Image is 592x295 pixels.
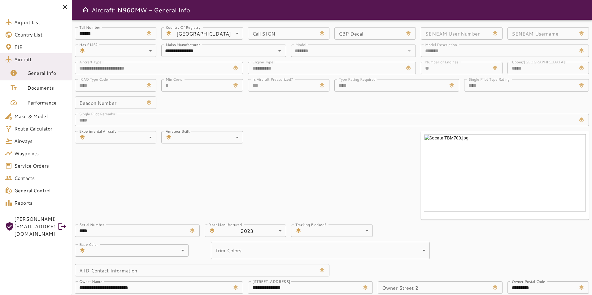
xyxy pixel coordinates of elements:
[79,42,98,47] label: Has SMS?
[14,162,67,169] span: Service Orders
[79,111,115,116] label: Single Pilot Remarks
[88,45,156,57] div: ​
[14,199,67,207] span: Reports
[174,27,243,40] div: [GEOGRAPHIC_DATA]
[79,24,100,30] label: Tail Number
[211,242,430,259] div: ​
[14,215,54,237] span: [PERSON_NAME][EMAIL_ADDRESS][DOMAIN_NAME]
[304,224,372,237] div: ​
[295,222,326,227] label: Tracking Blocked?
[174,131,243,143] div: ​
[295,42,306,47] label: Model
[27,69,67,77] span: General Info
[14,137,67,145] span: Airways
[209,222,242,227] label: Year Manufactured
[339,76,376,82] label: Type Rating Required
[425,42,457,47] label: Model Description
[79,279,102,284] label: Owner Name
[92,5,190,15] h6: Aircraft: N960MW - General Info
[512,279,545,284] label: Owner Postal Code
[166,76,182,82] label: Min Crew
[166,24,200,30] label: Country Of Registry
[14,174,67,182] span: Contacts
[88,131,156,143] div: ​
[166,42,200,47] label: Make/Manufacturer
[14,56,67,63] span: Aircraft
[79,242,98,247] label: Base Color
[79,4,92,16] button: Open drawer
[79,222,104,227] label: Serial Number
[512,59,565,64] label: Upper/[GEOGRAPHIC_DATA]
[14,31,67,38] span: Country List
[14,187,67,194] span: General Control
[14,150,67,157] span: Waypoints
[218,224,286,237] div: 2023
[14,43,67,51] span: FIR
[14,19,67,26] span: Airport List
[166,128,189,134] label: Amateur Built
[252,76,293,82] label: Is Aircraft Pressurized?
[14,125,67,132] span: Route Calculator
[27,99,67,106] span: Performance
[79,76,108,82] label: ICAO Type Code
[79,128,116,134] label: Experimental Aircraft
[79,59,102,64] label: Aircraft Type
[27,84,67,92] span: Documents
[425,59,459,64] label: Number of Engines
[275,46,284,55] button: Open
[468,76,509,82] label: Single Pilot Type Rating
[88,244,189,257] div: ​
[252,279,290,284] label: [STREET_ADDRESS]
[14,113,67,120] span: Make & Model
[252,59,273,64] label: Engine Type
[424,134,586,212] img: Socata TBM700.jpg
